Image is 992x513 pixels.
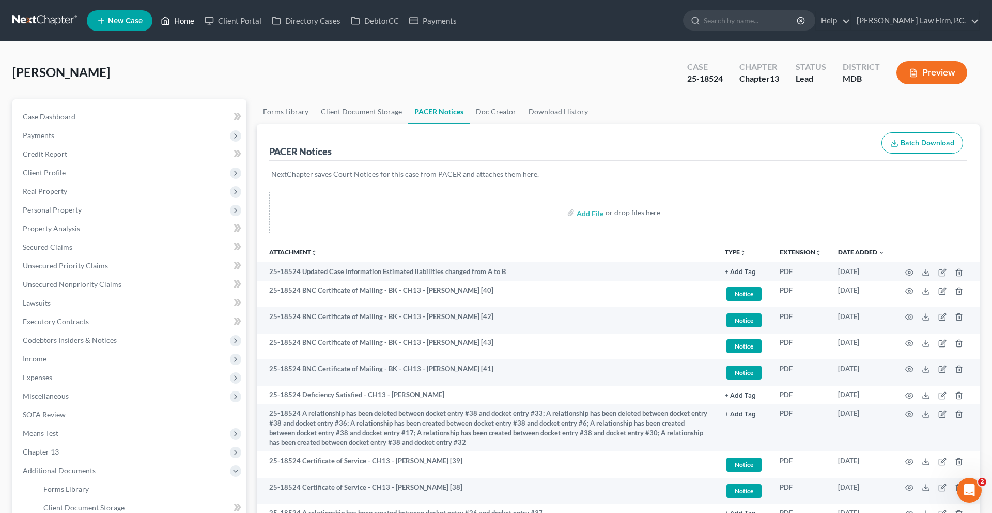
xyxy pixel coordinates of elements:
a: Unsecured Priority Claims [14,256,246,275]
td: [DATE] [830,334,893,360]
div: Case [687,61,723,73]
span: Chapter 13 [23,447,59,456]
td: [DATE] [830,451,893,478]
a: Client Document Storage [315,99,408,124]
button: + Add Tag [725,269,756,276]
span: Miscellaneous [23,391,69,400]
iframe: Intercom live chat [957,478,982,503]
a: + Add Tag [725,409,763,418]
span: Notice [726,366,762,380]
a: Notice [725,285,763,303]
a: + Add Tag [725,390,763,400]
a: DebtorCC [346,11,404,30]
td: PDF [771,262,830,281]
td: [DATE] [830,262,893,281]
td: [DATE] [830,478,893,504]
span: Lawsuits [23,298,51,307]
p: NextChapter saves Court Notices for this case from PACER and attaches them here. [271,169,965,179]
a: Unsecured Nonpriority Claims [14,275,246,294]
a: Doc Creator [470,99,522,124]
span: 2 [978,478,986,486]
button: Preview [896,61,967,84]
a: Notice [725,482,763,500]
td: PDF [771,386,830,404]
span: Client Profile [23,168,66,177]
span: New Case [108,17,143,25]
button: + Add Tag [725,411,756,418]
i: unfold_more [740,250,746,256]
a: Forms Library [257,99,315,124]
span: Notice [726,484,762,498]
span: Credit Report [23,149,67,158]
a: Secured Claims [14,238,246,256]
a: Client Portal [199,11,267,30]
span: Batch Download [901,139,954,147]
td: PDF [771,359,830,386]
td: PDF [771,334,830,360]
a: Date Added expand_more [838,248,885,256]
span: Personal Property [23,205,82,214]
span: Notice [726,287,762,301]
a: Directory Cases [267,11,346,30]
a: Notice [725,456,763,473]
span: Additional Documents [23,466,96,475]
div: Lead [796,73,826,85]
div: PACER Notices [269,145,332,158]
span: [PERSON_NAME] [12,65,110,80]
td: PDF [771,478,830,504]
span: Case Dashboard [23,112,75,121]
span: Real Property [23,187,67,195]
a: PACER Notices [408,99,470,124]
input: Search by name... [704,11,798,30]
a: Credit Report [14,145,246,163]
td: PDF [771,404,830,452]
i: expand_more [878,250,885,256]
td: 25-18524 Certificate of Service - CH13 - [PERSON_NAME] [38] [257,478,717,504]
a: Attachmentunfold_more [269,248,317,256]
span: Executory Contracts [23,317,89,326]
a: Forms Library [35,480,246,499]
button: Batch Download [881,132,963,154]
div: Chapter [739,61,779,73]
span: Codebtors Insiders & Notices [23,336,117,344]
span: Income [23,354,47,363]
td: PDF [771,307,830,334]
td: [DATE] [830,307,893,334]
a: Payments [404,11,462,30]
span: Notice [726,313,762,327]
td: 25-18524 Updated Case Information Estimated liabilities changed from A to B [257,262,717,281]
span: Unsecured Priority Claims [23,261,108,270]
a: [PERSON_NAME] Law Firm, P.C. [851,11,979,30]
div: District [843,61,880,73]
td: PDF [771,451,830,478]
td: 25-18524 BNC Certificate of Mailing - BK - CH13 - [PERSON_NAME] [41] [257,359,717,386]
i: unfold_more [311,250,317,256]
td: [DATE] [830,281,893,307]
span: Expenses [23,373,52,382]
td: [DATE] [830,359,893,386]
div: or drop files here [606,207,660,218]
td: 25-18524 BNC Certificate of Mailing - BK - CH13 - [PERSON_NAME] [42] [257,307,717,334]
span: Forms Library [43,485,89,493]
a: Extensionunfold_more [780,248,822,256]
a: Download History [522,99,594,124]
a: Property Analysis [14,219,246,238]
span: Property Analysis [23,224,80,233]
button: TYPEunfold_more [725,249,746,256]
td: 25-18524 BNC Certificate of Mailing - BK - CH13 - [PERSON_NAME] [43] [257,334,717,360]
td: 25-18524 Deficiency Satisfied - CH13 - [PERSON_NAME] [257,386,717,404]
a: Notice [725,364,763,381]
span: Payments [23,131,54,140]
td: 25-18524 A relationship has been deleted between docket entry #38 and docket entry #33; A relatio... [257,404,717,452]
td: PDF [771,281,830,307]
span: Means Test [23,429,58,437]
td: [DATE] [830,386,893,404]
i: unfold_more [815,250,822,256]
a: + Add Tag [725,267,763,277]
span: Unsecured Nonpriority Claims [23,280,121,289]
a: Case Dashboard [14,108,246,126]
a: Home [156,11,199,30]
div: Chapter [739,73,779,85]
div: MDB [843,73,880,85]
a: Executory Contracts [14,312,246,331]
